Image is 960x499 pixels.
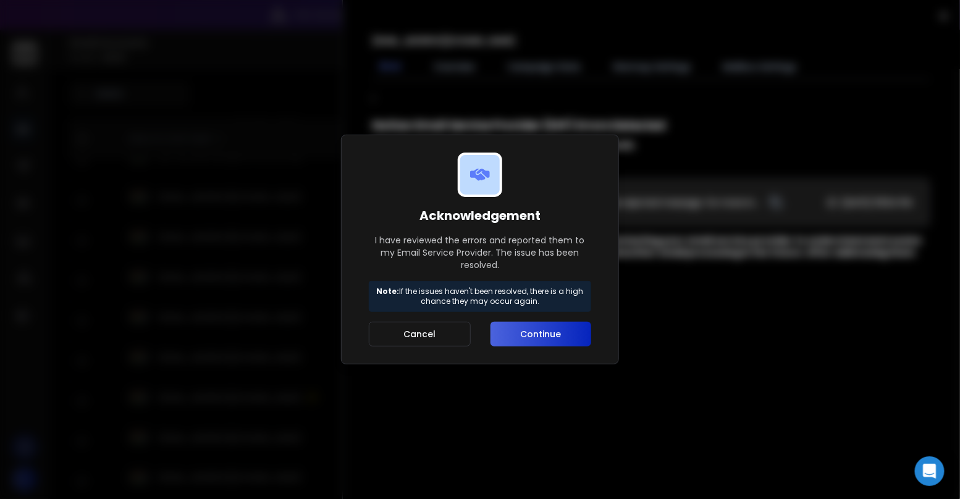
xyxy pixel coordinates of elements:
button: Continue [491,322,591,346]
button: Cancel [369,322,471,346]
div: ; [373,90,930,321]
strong: Note: [377,286,400,296]
p: If the issues haven't been resolved, there is a high chance they may occur again. [374,287,586,306]
h1: Acknowledgement [369,207,591,224]
p: I have reviewed the errors and reported them to my Email Service Provider. The issue has been res... [369,234,591,271]
div: Open Intercom Messenger [915,456,945,486]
